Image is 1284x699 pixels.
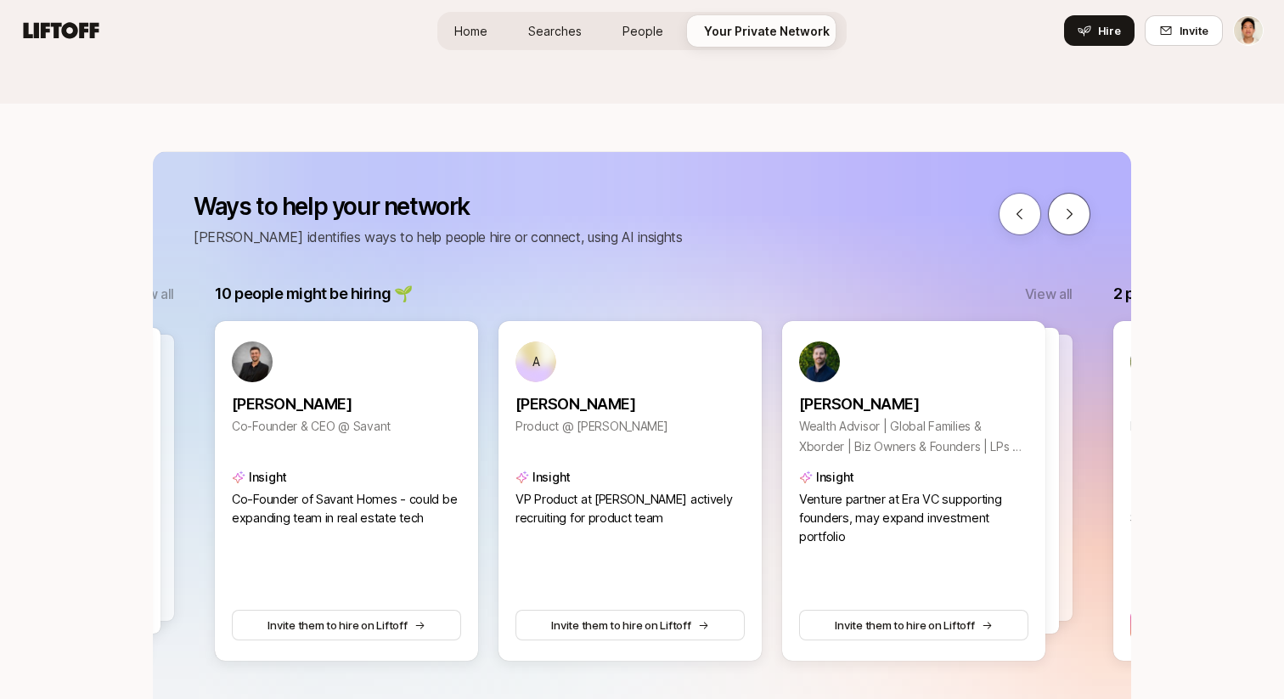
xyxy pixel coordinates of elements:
[1233,15,1264,46] button: Jeremy Chen
[1130,341,1171,382] img: 23676b67_9673_43bb_8dff_2aeac9933bfb.jpg
[532,467,571,488] p: Insight
[609,15,677,47] a: People
[799,416,1028,457] p: Wealth Advisor | Global Families & Xborder | Biz Owners & Founders | LPs & GPs | ex-a16z
[515,416,745,437] p: Product @ [PERSON_NAME]
[515,382,745,416] a: [PERSON_NAME]
[799,392,1028,416] p: [PERSON_NAME]
[232,610,461,640] button: Invite them to hire on Liftoff
[194,226,683,248] p: [PERSON_NAME] identifies ways to help people hire or connect, using AI insights
[232,341,273,382] img: 97a24c94_6119_4e2b_a827_7bb121b463b6.jpg
[515,15,595,47] a: Searches
[799,341,840,382] img: 02af72ba_dd25_45b5_8ca7_9f22f58dcfbb.jpg
[1064,15,1135,46] button: Hire
[528,22,582,40] span: Searches
[515,392,745,416] p: [PERSON_NAME]
[622,22,663,40] span: People
[215,282,412,306] p: 10 people might be hiring 🌱
[1145,15,1223,46] button: Invite
[799,610,1028,640] button: Invite them to hire on Liftoff
[454,22,487,40] span: Home
[1234,16,1263,45] img: Jeremy Chen
[799,382,1028,416] a: [PERSON_NAME]
[1180,22,1208,39] span: Invite
[704,22,830,40] span: Your Private Network
[232,382,461,416] a: [PERSON_NAME]
[532,352,540,372] p: A
[1025,283,1073,305] button: View all
[232,492,457,526] span: Co-Founder of Savant Homes - could be expanding team in real estate tech
[232,416,461,437] p: Co-Founder & CEO @ Savant
[515,341,745,382] a: A
[816,467,854,488] p: Insight
[1098,22,1121,39] span: Hire
[441,15,501,47] a: Home
[232,392,461,416] p: [PERSON_NAME]
[799,492,1002,544] span: Venture partner at Era VC supporting founders, may expand investment portfolio
[194,193,683,220] p: Ways to help your network
[690,15,843,47] a: Your Private Network
[515,610,745,640] button: Invite them to hire on Liftoff
[515,492,733,526] span: VP Product at [PERSON_NAME] actively recruiting for product team
[249,467,287,488] p: Insight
